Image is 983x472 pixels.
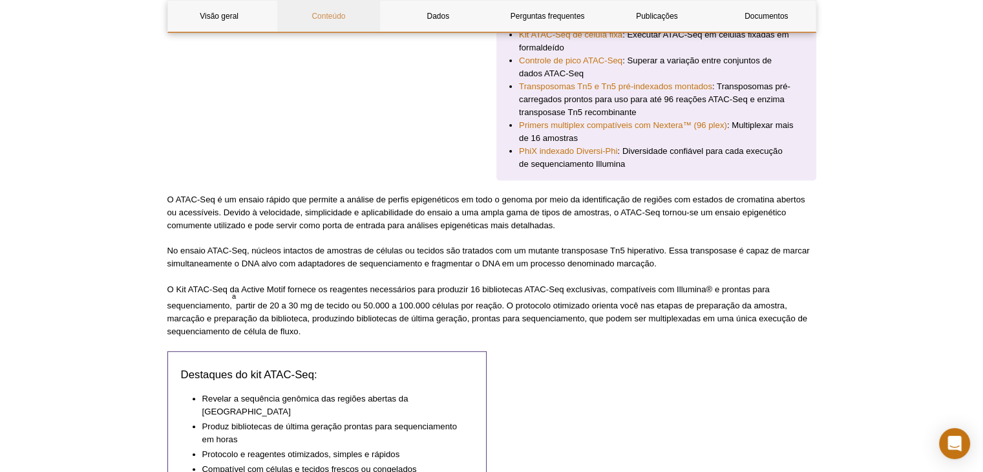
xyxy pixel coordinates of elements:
font: PhiX indexado Diversi-Phi [519,146,617,156]
font: : Multiplexar mais de 16 amostras [519,120,793,143]
a: Kit ATAC-Seq de célula fixa [519,28,622,41]
font: O ATAC-Seq é um ensaio rápido que permite a análise de perfis epigenéticos em todo o genoma por m... [167,195,805,230]
font: Dados [427,12,449,21]
font: Controle de pico ATAC-Seq [519,56,622,65]
font: : Executar ATAC-Seq em células fixadas em formaldeído [519,30,789,52]
a: Perguntas frequentes [496,1,598,32]
a: Controle de pico ATAC-Seq [519,54,622,67]
font: Revelar a sequência genômica das regiões abertas da [GEOGRAPHIC_DATA] [202,394,408,416]
font: a [232,292,236,300]
font: Transposomas Tn5 e Tn5 pré-indexados montados [519,81,712,91]
font: Protocolo e reagentes otimizados, simples e rápidos [202,449,400,459]
font: No ensaio ATAC-Seq, núcleos intactos de amostras de células ou tecidos são tratados com um mutant... [167,246,810,268]
font: Primers multiplex compatíveis com Nextera™ (96 plex) [519,120,727,130]
a: Transposomas Tn5 e Tn5 pré-indexados montados [519,80,712,93]
a: Visão geral [168,1,271,32]
font: : Superar a variação entre conjuntos de dados ATAC-Seq [519,56,772,78]
a: Conteúdo [277,1,380,32]
font: : Diversidade confiável para cada execução de sequenciamento Illumina [519,146,783,169]
font: Visão geral [200,12,238,21]
font: Documentos [745,12,788,21]
div: Abra o Intercom Messenger [939,428,970,459]
font: partir de 20 a 30 mg de tecido ou 50.000 a 100.000 células por reação. O protocolo otimizado orie... [167,301,807,336]
a: Primers multiplex compatíveis com Nextera™ (96 plex) [519,119,727,132]
font: Conteúdo [312,12,345,21]
font: Produz bibliotecas de última geração prontas para sequenciamento em horas [202,422,457,444]
font: Kit ATAC-Seq de célula fixa [519,30,622,39]
font: : Transposomas pré-carregados prontos para uso para até 96 reações ATAC-Seq e enzima transposase ... [519,81,790,117]
font: Publicações [636,12,678,21]
a: PhiX indexado Diversi-Phi [519,145,617,158]
font: Destaques do kit ATAC-Seq: [181,369,317,381]
font: O Kit ATAC-Seq da Active Motif fornece os reagentes necessários para produzir 16 bibliotecas ATAC... [167,284,770,310]
a: Documentos [715,1,818,32]
font: Perguntas frequentes [511,12,585,21]
a: Dados [386,1,489,32]
a: Publicações [606,1,708,32]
